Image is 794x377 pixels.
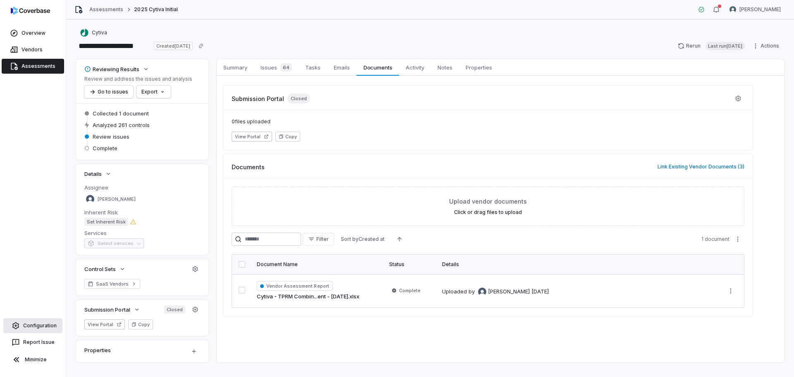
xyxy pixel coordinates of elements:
[706,42,745,50] span: Last run [DATE]
[93,110,149,117] span: Collected 1 document
[303,233,334,245] button: Filter
[336,233,390,245] button: Sort byCreated at
[257,281,332,291] span: Vendor Assessment Report
[84,170,102,178] span: Details
[93,121,150,129] span: Analyzed 261 controls
[232,132,272,142] button: View Portal
[2,26,64,41] a: Overview
[194,38,208,53] button: Copy link
[739,6,781,13] span: [PERSON_NAME]
[2,59,64,74] a: Assessments
[232,94,284,103] span: Submission Portal
[729,6,736,13] img: Nate Warner avatar
[3,351,62,368] button: Minimize
[128,319,153,329] button: Copy
[724,285,737,297] button: More actions
[478,288,486,296] img: Thiago Ribeiro avatar
[330,62,353,73] span: Emails
[232,118,744,125] span: 0 files uploaded
[84,218,128,226] span: Set Inherent Risk
[396,236,403,243] svg: Ascending
[154,42,193,50] span: Created [DATE]
[78,25,110,40] button: https://cytivalifesciences.com/en/us/Cytiva
[86,195,94,203] img: Thiago Ribeiro avatar
[134,6,178,13] span: 2025 Cytiva Initial
[449,197,527,206] span: Upload vendor documents
[2,42,64,57] a: Vendors
[96,281,129,287] span: SaaS Vendors
[93,144,117,152] span: Complete
[3,335,62,350] button: Report Issue
[360,62,396,73] span: Documents
[257,62,295,73] span: Issues
[275,132,300,142] button: Copy
[731,233,744,245] button: More actions
[93,133,129,140] span: Review issues
[82,166,114,181] button: Details
[454,209,522,216] label: Click or drag files to upload
[750,40,784,52] button: Actions
[701,236,729,243] span: 1 document
[84,86,133,98] button: Go to issues
[316,236,329,243] span: Filter
[257,261,379,268] div: Document Name
[287,94,310,103] span: Closed
[136,86,171,98] button: Export
[84,279,140,289] a: SaaS Vendors
[232,163,265,171] span: Documents
[84,229,200,237] dt: Services
[98,196,136,202] span: [PERSON_NAME]
[462,62,495,73] span: Properties
[673,40,750,52] button: RerunLast run[DATE]
[84,306,130,313] span: Submission Portal
[391,233,408,245] button: Ascending
[302,62,324,73] span: Tasks
[164,305,185,314] span: Closed
[11,7,50,15] img: logo-D7KZi-bG.svg
[442,288,549,296] div: Uploaded
[3,318,62,333] a: Configuration
[531,288,549,296] div: [DATE]
[84,76,192,82] p: Review and address the issues and analysis
[399,287,421,294] span: Complete
[84,265,116,273] span: Control Sets
[82,302,143,317] button: Submission Portal
[389,261,432,268] div: Status
[442,261,714,268] div: Details
[655,158,747,175] button: Link Existing Vendor Documents (3)
[84,65,139,73] div: Reviewing Results
[257,293,359,301] a: Cytiva - TPRM Combin...ent - [DATE].xlsx
[280,63,292,72] span: 64
[82,262,128,276] button: Control Sets
[84,184,200,191] dt: Assignee
[220,62,251,73] span: Summary
[84,319,125,329] button: View Portal
[488,288,530,296] span: [PERSON_NAME]
[84,209,200,216] dt: Inherent Risk
[92,29,107,36] span: Cytiva
[725,3,786,16] button: Nate Warner avatar[PERSON_NAME]
[402,62,428,73] span: Activity
[89,6,123,13] a: Assessments
[82,62,152,77] button: Reviewing Results
[469,288,530,296] div: by
[434,62,456,73] span: Notes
